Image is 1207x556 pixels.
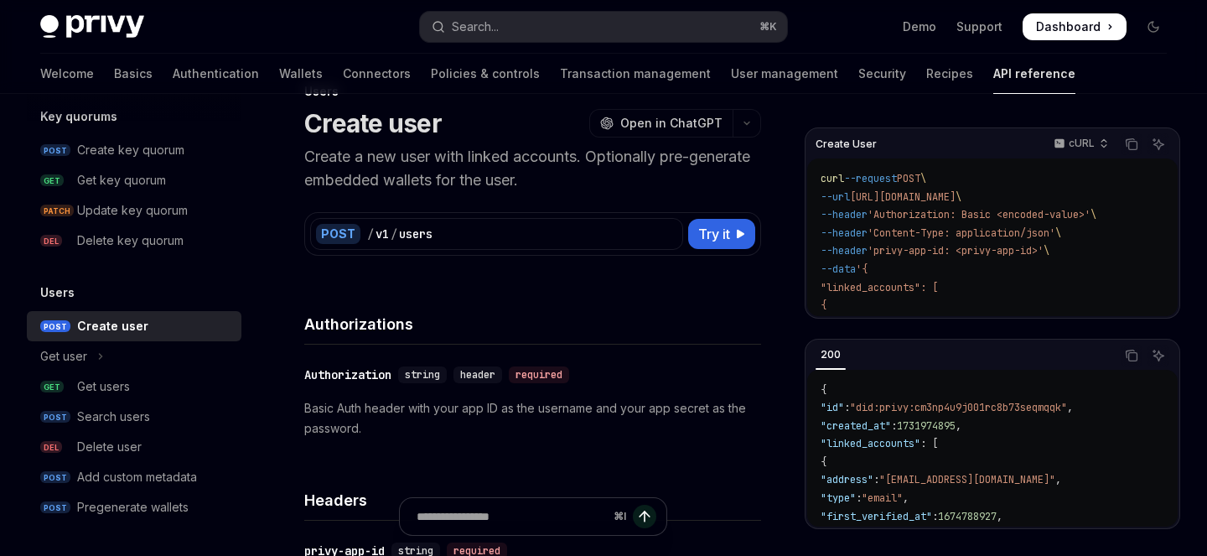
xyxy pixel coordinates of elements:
span: "linked_accounts" [821,437,920,450]
span: "[EMAIL_ADDRESS][DOMAIN_NAME]" [879,473,1055,486]
span: GET [40,174,64,187]
span: "linked_accounts": [ [821,281,938,294]
a: Recipes [926,54,973,94]
a: Connectors [343,54,411,94]
span: "address" [821,473,873,486]
div: Search... [452,17,499,37]
a: Support [956,18,1002,35]
span: POST [40,320,70,333]
a: Welcome [40,54,94,94]
span: POST [40,411,70,423]
span: "id" [821,401,844,414]
span: : [932,510,938,523]
h5: Users [40,283,75,303]
span: "first_verified_at" [821,510,932,523]
div: Create user [77,316,148,336]
div: Get users [77,377,130,397]
a: DELDelete key quorum [27,226,241,256]
a: Authentication [173,54,259,94]
span: POST [40,144,70,157]
div: users [399,226,433,242]
span: Dashboard [1036,18,1101,35]
span: "type" [821,491,856,505]
div: Delete user [77,437,142,457]
span: [URL][DOMAIN_NAME] [850,190,956,204]
span: Try it [698,224,730,244]
a: DELDelete user [27,432,241,462]
div: Authorization [304,366,391,383]
a: API reference [993,54,1075,94]
button: Open in ChatGPT [589,109,733,138]
a: User management [731,54,838,94]
span: \ [1044,244,1049,257]
a: Security [858,54,906,94]
div: v1 [376,226,389,242]
a: Wallets [279,54,323,94]
a: POSTAdd custom metadata [27,462,241,492]
div: / [367,226,374,242]
button: Try it [688,219,755,249]
span: --header [821,208,868,221]
span: : [844,401,850,414]
span: 'Authorization: Basic <encoded-value>' [868,208,1090,221]
span: { [821,299,826,312]
span: : [891,419,897,433]
span: ⌘ K [759,20,777,34]
button: cURL [1044,130,1116,158]
a: PATCHUpdate key quorum [27,195,241,226]
span: , [903,491,909,505]
h4: Authorizations [304,313,761,335]
span: "email" [862,491,903,505]
button: Open search [420,12,786,42]
div: Get user [40,346,87,366]
div: Update key quorum [77,200,188,221]
span: --header [821,226,868,240]
span: --url [821,190,850,204]
div: Delete key quorum [77,231,184,251]
span: "did:privy:cm3np4u9j001rc8b73seqmqqk" [850,401,1067,414]
button: Send message [633,505,656,528]
span: , [1067,401,1073,414]
a: Basics [114,54,153,94]
div: Search users [77,407,150,427]
a: Demo [903,18,936,35]
button: Copy the contents from the code block [1121,133,1142,155]
span: POST [897,172,920,185]
span: GET [40,381,64,393]
button: Toggle Get user section [27,341,241,372]
a: POSTCreate key quorum [27,135,241,165]
span: 1674788927 [938,510,997,523]
span: "created_at" [821,419,891,433]
div: required [509,366,569,383]
div: 200 [816,345,846,365]
span: : [873,473,879,486]
span: { [821,383,826,397]
span: , [1055,473,1061,486]
span: \ [1090,208,1096,221]
span: PATCH [40,205,74,217]
img: dark logo [40,15,144,39]
span: \ [920,172,926,185]
span: 'Content-Type: application/json' [868,226,1055,240]
input: Ask a question... [417,498,607,535]
a: Transaction management [560,54,711,94]
a: Policies & controls [431,54,540,94]
div: Create key quorum [77,140,184,160]
a: POSTCreate user [27,311,241,341]
a: GETGet users [27,372,241,402]
span: header [460,368,495,382]
a: POSTSearch users [27,402,241,432]
span: Create User [816,138,877,151]
div: POST [316,224,360,244]
span: , [997,510,1002,523]
span: POST [40,501,70,514]
button: Ask AI [1147,345,1169,366]
span: : [856,491,862,505]
div: / [391,226,397,242]
button: Ask AI [1147,133,1169,155]
span: curl [821,172,844,185]
span: Open in ChatGPT [620,115,723,132]
h1: Create user [304,108,442,138]
span: DEL [40,441,62,454]
a: POSTPregenerate wallets [27,492,241,522]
